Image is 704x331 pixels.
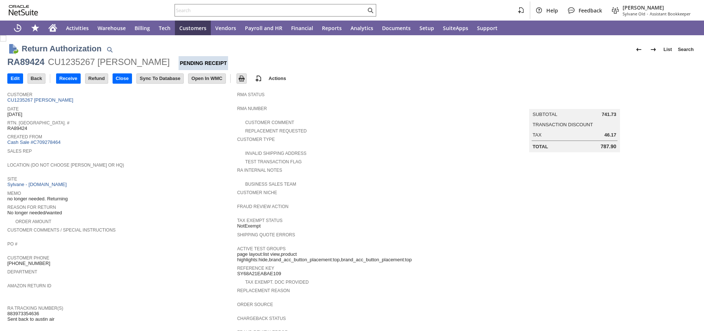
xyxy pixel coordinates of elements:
[245,128,307,134] a: Replacement Requested
[7,283,51,288] a: Amazon Return ID
[48,56,170,68] div: CU1235267 [PERSON_NAME]
[237,223,261,229] span: NotExempt
[382,25,411,32] span: Documents
[237,137,275,142] a: Customer Type
[237,92,265,97] a: RMA Status
[154,21,175,35] a: Tech
[237,302,273,307] a: Order Source
[241,21,287,35] a: Payroll and HR
[533,122,593,127] a: Transaction Discount
[48,23,57,32] svg: Home
[245,25,282,32] span: Payroll and HR
[9,5,38,15] svg: logo
[93,21,130,35] a: Warehouse
[7,177,17,182] a: Site
[7,126,27,131] span: RA89424
[322,25,342,32] span: Reports
[7,241,17,247] a: PO #
[579,7,602,14] span: Feedback
[7,210,62,216] span: No longer needed/wanted
[623,11,645,17] span: Sylvane Old
[237,266,274,271] a: Reference Key
[237,288,290,293] a: Replacement reason
[237,246,286,251] a: Active Test Groups
[623,4,691,11] span: [PERSON_NAME]
[245,182,296,187] a: Business Sales Team
[175,21,211,35] a: Customers
[179,56,228,70] div: Pending Receipt
[44,21,62,35] a: Home
[105,45,114,54] img: Quick Find
[13,23,22,32] svg: Recent Records
[7,255,49,261] a: Customer Phone
[66,25,89,32] span: Activities
[533,144,548,149] a: Total
[602,112,616,117] span: 741.73
[7,56,44,68] div: RA89424
[237,190,277,195] a: Customer Niche
[245,280,309,285] a: Tax Exempt. Doc Provided
[135,25,150,32] span: Billing
[419,25,434,32] span: Setup
[473,21,502,35] a: Support
[31,23,40,32] svg: Shortcuts
[7,182,69,187] a: Sylvane - [DOMAIN_NAME]
[237,204,289,209] a: Fraud Review Action
[529,97,620,109] caption: Summary
[85,74,108,83] input: Refund
[7,92,32,97] a: Customer
[366,6,375,15] svg: Search
[650,11,691,17] span: Assistant Bookkeeper
[254,74,263,83] img: add-record.svg
[649,45,658,54] img: Next
[378,21,415,35] a: Documents
[7,112,22,117] span: [DATE]
[113,74,132,83] input: Close
[318,21,346,35] a: Reports
[647,11,648,17] span: -
[175,6,366,15] input: Search
[245,151,307,156] a: Invalid Shipping Address
[604,132,616,138] span: 46.17
[26,21,44,35] div: Shortcuts
[237,106,267,111] a: RMA Number
[211,21,241,35] a: Vendors
[237,218,283,223] a: Tax Exempt Status
[7,134,42,139] a: Created From
[7,196,68,202] span: no longer needed. Returning
[266,76,289,81] a: Actions
[56,74,80,83] input: Receive
[188,74,225,83] input: Open In WMC
[7,306,63,311] a: RA Tracking Number(s)
[7,139,60,145] a: Cash Sale #C709278464
[443,25,468,32] span: SuiteApps
[415,21,439,35] a: Setup
[245,159,302,164] a: Test Transaction Flag
[237,316,286,321] a: Chargeback Status
[237,271,281,277] span: SY68A21EABAE109
[7,228,115,233] a: Customer Comments / Special Instructions
[137,74,183,83] input: Sync To Database
[237,74,246,83] input: Print
[15,219,51,224] a: Order Amount
[439,21,473,35] a: SuiteApps
[601,143,616,150] span: 787.90
[215,25,236,32] span: Vendors
[346,21,378,35] a: Analytics
[287,21,318,35] a: Financial
[159,25,170,32] span: Tech
[237,251,463,263] span: page layout:list view,product highlights:hide,brand_acc_button_placement:top,brand_acc_button_pla...
[62,21,93,35] a: Activities
[675,44,697,55] a: Search
[7,191,21,196] a: Memo
[7,149,32,154] a: Sales Rep
[533,132,542,138] a: Tax
[22,43,102,55] h1: Return Authorization
[477,25,498,32] span: Support
[634,45,643,54] img: Previous
[98,25,126,32] span: Warehouse
[7,97,75,103] a: CU1235267 [PERSON_NAME]
[237,168,282,173] a: RA Internal Notes
[245,120,294,125] a: Customer Comment
[130,21,154,35] a: Billing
